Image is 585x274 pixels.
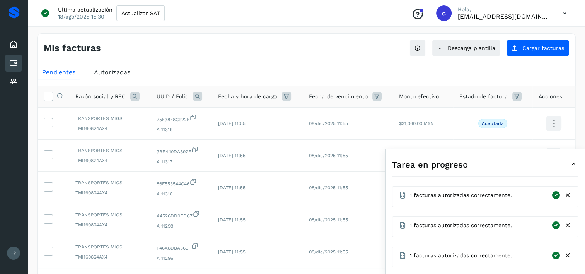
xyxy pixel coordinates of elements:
[157,158,206,165] span: A 11317
[58,13,104,20] p: 18/ago/2025 15:30
[5,55,22,72] div: Cuentas por pagar
[157,210,206,219] span: A4526DD0EDC7
[309,185,348,190] span: 08/dic/2025 11:55
[458,13,551,20] p: cxp@53cargo.com
[218,185,246,190] span: [DATE] 11:55
[75,147,144,154] span: TRANSPORTES MIGS
[5,36,22,53] div: Inicio
[42,68,75,76] span: Pendientes
[75,253,144,260] span: TMI160824AX4
[75,221,144,228] span: TMI160824AX4
[539,92,562,101] span: Acciones
[218,92,277,101] span: Fecha y hora de carga
[218,121,246,126] span: [DATE] 11:55
[75,211,144,218] span: TRANSPORTES MIGS
[410,191,512,199] span: 1 facturas autorizadas correctamente.
[482,121,504,126] p: Aceptada
[157,223,206,229] span: A 11298
[522,45,564,51] span: Cargar facturas
[392,155,578,174] div: Tarea en progreso
[309,92,368,101] span: Fecha de vencimiento
[157,255,206,262] span: A 11296
[157,178,206,187] span: 86F553544C46
[309,217,348,223] span: 08/dic/2025 11:55
[432,40,500,56] button: Descarga plantilla
[75,157,144,164] span: TMI160824AX4
[157,242,206,252] span: F46A8DBA363F
[309,249,348,255] span: 08/dic/2025 11:55
[75,92,126,101] span: Razón social y RFC
[218,249,246,255] span: [DATE] 11:55
[75,179,144,186] span: TRANSPORTES MIGS
[309,153,348,158] span: 08/dic/2025 11:55
[157,114,206,123] span: 75F38F8C922F
[410,252,512,260] span: 1 facturas autorizadas correctamente.
[392,158,468,171] span: Tarea en progreso
[121,10,160,16] span: Actualizar SAT
[157,126,206,133] span: A 11319
[44,43,101,54] h4: Mis facturas
[157,146,206,155] span: 3BE440DA892F
[507,40,569,56] button: Cargar facturas
[157,190,206,197] span: A 11318
[116,5,165,21] button: Actualizar SAT
[5,73,22,90] div: Proveedores
[459,92,508,101] span: Estado de factura
[399,92,439,101] span: Monto efectivo
[309,121,348,126] span: 08/dic/2025 11:55
[458,6,551,13] p: Hola,
[157,92,188,101] span: UUID / Folio
[399,121,434,126] span: $31,360.00 MXN
[410,221,512,229] span: 1 facturas autorizadas correctamente.
[218,217,246,223] span: [DATE] 11:55
[75,125,144,132] span: TMI160824AX4
[75,115,144,122] span: TRANSPORTES MIGS
[218,153,246,158] span: [DATE] 11:55
[75,189,144,196] span: TMI160824AX4
[75,243,144,250] span: TRANSPORTES MIGS
[94,68,130,76] span: Autorizadas
[58,6,113,13] p: Última actualización
[448,45,495,51] span: Descarga plantilla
